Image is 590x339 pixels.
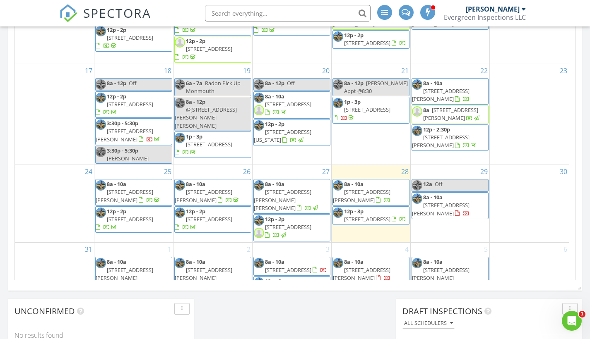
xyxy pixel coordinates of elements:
[332,64,411,165] td: Go to August 21, 2025
[265,100,311,108] span: [STREET_ADDRESS]
[479,64,489,77] a: Go to August 22, 2025
[254,277,264,288] img: 20221103_090710.jpg
[320,64,331,77] a: Go to August 20, 2025
[412,258,422,268] img: 20221103_090710.jpg
[412,126,422,136] img: 20221103_090710.jpg
[411,165,490,243] td: Go to August 29, 2025
[412,4,477,27] a: 12p - 3p [STREET_ADDRESS][PERSON_NAME]
[265,180,284,188] span: 8a - 10a
[241,165,252,178] a: Go to August 26, 2025
[186,79,241,95] span: Radon Pick Up Monmouth
[333,258,390,281] a: 8a - 10a [STREET_ADDRESS][PERSON_NAME]
[254,180,264,191] img: 20221103_090710.jpg
[96,26,106,36] img: 20221103_090710.jpg
[265,223,311,231] span: [STREET_ADDRESS]
[96,180,106,191] img: 20221103_090710.jpg
[411,64,490,165] td: Go to August 22, 2025
[96,258,153,289] a: 8a - 10a [STREET_ADDRESS][PERSON_NAME][PERSON_NAME]
[265,79,284,87] span: 8a - 12p
[175,208,185,218] img: 20221103_090710.jpg
[253,119,330,146] a: 12p - 2p [STREET_ADDRESS][US_STATE]
[412,201,470,217] span: [STREET_ADDRESS][PERSON_NAME]
[107,215,153,223] span: [STREET_ADDRESS]
[411,243,490,320] td: Go to September 5, 2025
[129,79,137,87] span: Off
[107,180,126,188] span: 8a - 10a
[344,31,406,47] a: 12p - 2p [STREET_ADDRESS]
[423,106,481,122] a: 8a [STREET_ADDRESS][PERSON_NAME]
[344,215,390,223] span: [STREET_ADDRESS]
[174,206,251,233] a: 12p - 2p [STREET_ADDRESS]
[254,93,264,103] img: 20221103_090710.jpg
[265,93,311,116] a: 8a - 10a [STREET_ADDRESS]
[562,243,569,256] a: Go to September 6, 2025
[186,258,205,265] span: 8a - 10a
[333,208,343,218] img: 20221103_090710.jpg
[162,165,173,178] a: Go to August 25, 2025
[15,165,94,243] td: Go to August 24, 2025
[186,215,232,223] span: [STREET_ADDRESS]
[412,257,489,291] a: 8a - 10a [STREET_ADDRESS][PERSON_NAME][PERSON_NAME]
[490,165,569,243] td: Go to August 30, 2025
[412,193,422,204] img: 20221103_090710.jpg
[254,258,264,268] img: 20221103_090710.jpg
[173,243,252,320] td: Go to September 2, 2025
[96,79,106,90] img: 20221103_090710.jpg
[344,39,390,47] span: [STREET_ADDRESS]
[253,276,330,295] a: 12p - 2p
[253,91,330,119] a: 8a - 10a [STREET_ADDRESS]
[423,258,443,265] span: 8a - 10a
[324,243,331,256] a: Go to September 3, 2025
[253,179,330,214] a: 8a - 10a [STREET_ADDRESS][PERSON_NAME][PERSON_NAME]
[265,215,311,239] a: 12p - 2p [STREET_ADDRESS]
[175,258,232,289] a: 8a - 10a [STREET_ADDRESS][PERSON_NAME][PERSON_NAME]
[95,91,172,118] a: 12p - 2p [STREET_ADDRESS]
[265,215,284,223] span: 12p - 2p
[412,12,470,27] span: [STREET_ADDRESS][PERSON_NAME]
[254,188,311,211] span: [STREET_ADDRESS][PERSON_NAME][PERSON_NAME]
[253,257,330,275] a: 8a - 10a [STREET_ADDRESS]
[412,105,489,124] a: 8a [STREET_ADDRESS][PERSON_NAME]
[175,180,185,191] img: 20221103_090710.jpg
[333,98,343,108] img: 20221103_090710.jpg
[579,311,585,318] span: 1
[344,180,364,188] span: 8a - 10a
[175,37,185,48] img: default-user-f0147aede5fd5fa78ca7ade42f37bd4542148d508eef1c3d3ea960f66861d68b.jpg
[254,120,311,143] a: 12p - 2p [STREET_ADDRESS][US_STATE]
[332,179,409,206] a: 8a - 10a [STREET_ADDRESS][PERSON_NAME]
[96,93,106,103] img: 20221103_090710.jpg
[95,179,172,206] a: 8a - 10a [STREET_ADDRESS][PERSON_NAME]
[186,141,232,148] span: [STREET_ADDRESS]
[95,25,172,52] a: 12p - 2p [STREET_ADDRESS]
[412,180,422,191] img: 20221103_090710.jpg
[265,93,284,100] span: 8a - 10a
[412,193,470,217] a: 8a - 10a [STREET_ADDRESS][PERSON_NAME]
[96,258,106,268] img: 20221103_090710.jpg
[173,165,252,243] td: Go to August 26, 2025
[14,306,75,317] span: Unconfirmed
[107,208,126,215] span: 12p - 2p
[412,79,422,90] img: 20221103_090710.jpg
[412,106,422,117] img: default-user-f0147aede5fd5fa78ca7ade42f37bd4542148d508eef1c3d3ea960f66861d68b.jpg
[174,36,251,63] a: 12p - 2p [STREET_ADDRESS]
[166,243,173,256] a: Go to September 1, 2025
[333,180,390,203] a: 8a - 10a [STREET_ADDRESS][PERSON_NAME]
[412,192,489,219] a: 8a - 10a [STREET_ADDRESS][PERSON_NAME]
[333,31,343,42] img: 20221103_090710.jpg
[265,277,284,285] span: 12p - 2p
[94,64,173,165] td: Go to August 18, 2025
[175,208,232,231] a: 12p - 2p [STREET_ADDRESS]
[252,243,331,320] td: Go to September 3, 2025
[253,214,330,241] a: 12p - 2p [STREET_ADDRESS]
[96,93,153,116] a: 12p - 2p [STREET_ADDRESS]
[107,119,138,127] span: 3:30p - 5:30p
[333,266,390,282] span: [STREET_ADDRESS][PERSON_NAME]
[186,208,205,215] span: 12p - 2p
[254,215,264,226] img: 20221103_090710.jpg
[344,98,361,105] span: 1p - 3p
[400,165,410,178] a: Go to August 28, 2025
[96,208,153,231] a: 12p - 2p [STREET_ADDRESS]
[186,79,202,87] span: 6a - 7a
[490,243,569,320] td: Go to September 6, 2025
[332,206,409,225] a: 12p - 3p [STREET_ADDRESS]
